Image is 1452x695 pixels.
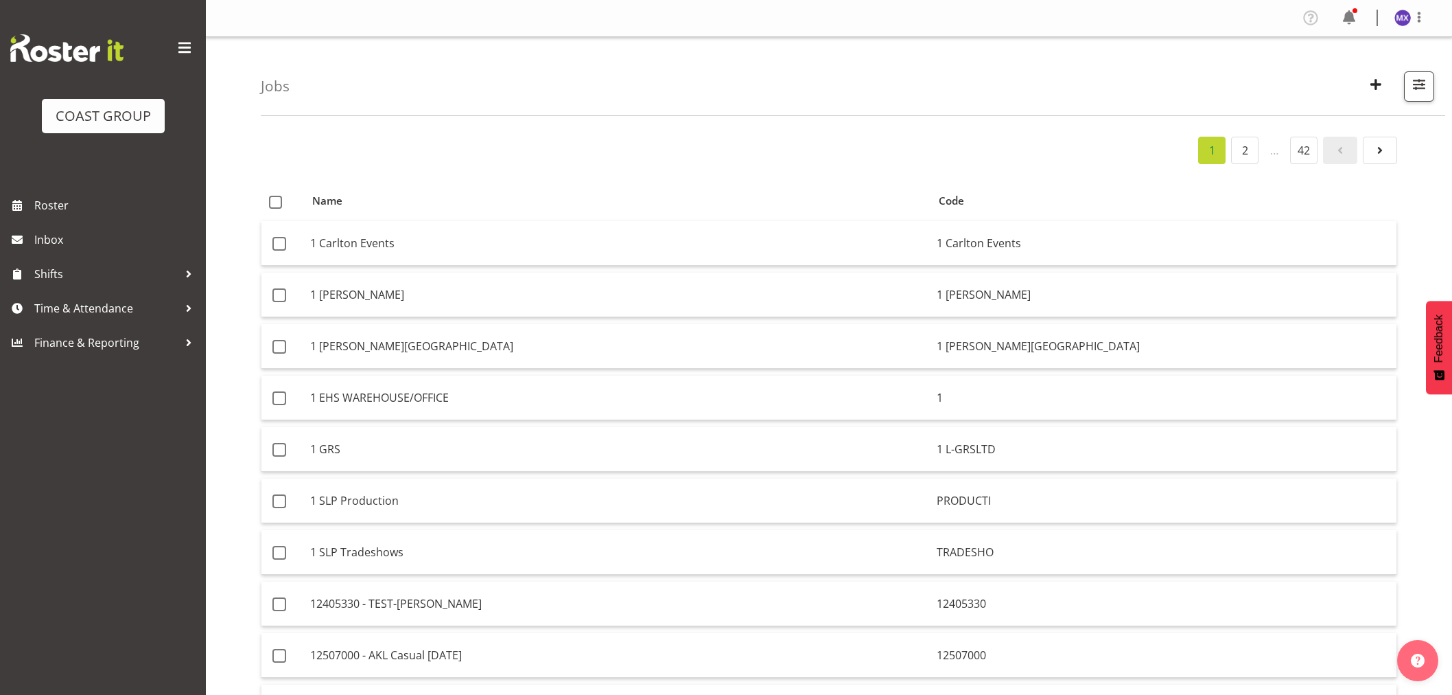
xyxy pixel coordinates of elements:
[1231,137,1258,164] a: 2
[305,427,931,472] td: 1 GRS
[305,221,931,266] td: 1 Carlton Events
[305,376,931,420] td: 1 EHS WAREHOUSE/OFFICE
[931,324,1396,369] td: 1 [PERSON_NAME][GEOGRAPHIC_DATA]
[305,479,931,523] td: 1 SLP Production
[34,298,178,319] span: Time & Attendance
[34,332,178,353] span: Finance & Reporting
[1361,71,1390,102] button: Create New Job
[931,427,1396,472] td: 1 L-GRSLTD
[261,78,290,94] h4: Jobs
[305,530,931,575] td: 1 SLP Tradeshows
[34,195,199,216] span: Roster
[56,106,151,126] div: COAST GROUP
[939,193,964,209] span: Code
[931,633,1396,678] td: 12507000
[931,273,1396,317] td: 1 [PERSON_NAME]
[1433,315,1445,363] span: Feedback
[1411,654,1425,668] img: help-xxl-2.png
[1404,71,1434,102] button: Filter Jobs
[1394,10,1411,26] img: michelle-xiang8229.jpg
[931,376,1396,420] td: 1
[10,34,124,62] img: Rosterit website logo
[305,582,931,626] td: 12405330 - TEST-[PERSON_NAME]
[931,479,1396,523] td: PRODUCTI
[1426,301,1452,394] button: Feedback - Show survey
[305,633,931,678] td: 12507000 - AKL Casual [DATE]
[1290,137,1318,164] a: 42
[931,530,1396,575] td: TRADESHO
[305,324,931,369] td: 1 [PERSON_NAME][GEOGRAPHIC_DATA]
[931,582,1396,626] td: 12405330
[305,273,931,317] td: 1 [PERSON_NAME]
[312,193,342,209] span: Name
[931,221,1396,266] td: 1 Carlton Events
[34,229,199,250] span: Inbox
[34,264,178,284] span: Shifts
